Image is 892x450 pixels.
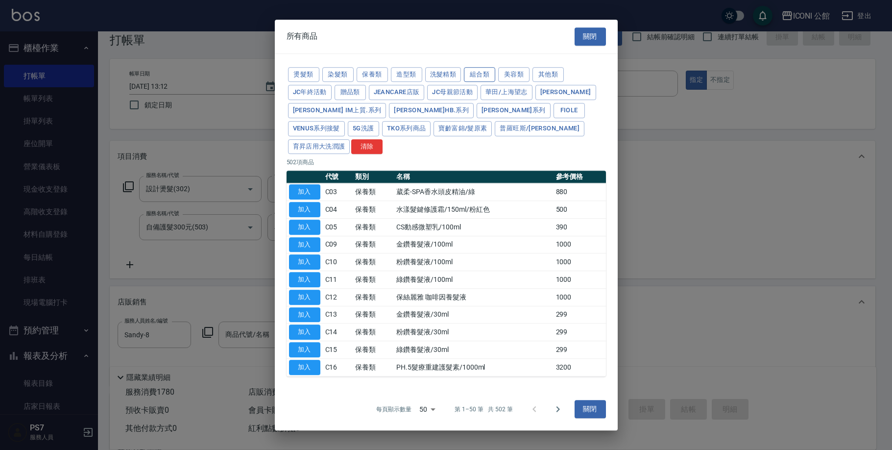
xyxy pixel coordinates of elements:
[575,27,606,46] button: 關閉
[427,85,478,100] button: JC母親節活動
[323,201,353,219] td: C04
[554,253,606,271] td: 1000
[351,139,383,154] button: 清除
[353,253,394,271] td: 保養類
[323,271,353,289] td: C11
[323,218,353,236] td: C05
[394,341,553,359] td: 綠鑽養髮液/30ml
[288,85,332,100] button: JC年終活動
[353,171,394,183] th: 類別
[323,341,353,359] td: C15
[415,396,439,423] div: 50
[464,67,495,82] button: 組合類
[322,67,354,82] button: 染髮類
[554,271,606,289] td: 1000
[425,67,461,82] button: 洗髮精類
[289,254,320,270] button: 加入
[554,201,606,219] td: 500
[382,121,431,136] button: TKO系列商品
[287,31,318,41] span: 所有商品
[575,400,606,419] button: 關閉
[481,85,532,100] button: 華田/上海望志
[353,358,394,376] td: 保養類
[554,358,606,376] td: 3200
[394,183,553,201] td: 葳柔-SPA香水頭皮精油/綠
[434,121,492,136] button: 寶齡富錦/髮原素
[353,324,394,341] td: 保養類
[289,360,320,375] button: 加入
[546,398,570,421] button: Go to next page
[289,325,320,340] button: 加入
[289,290,320,305] button: 加入
[554,218,606,236] td: 390
[394,306,553,324] td: 金鑽養髮液/30ml
[353,341,394,359] td: 保養類
[455,405,512,414] p: 第 1–50 筆 共 502 筆
[532,67,564,82] button: 其他類
[323,236,353,253] td: C09
[323,324,353,341] td: C14
[394,218,553,236] td: CS動感微塑乳/100ml
[554,103,585,118] button: Fiole
[289,307,320,323] button: 加入
[394,271,553,289] td: 綠鑽養髮液/100ml
[287,158,606,167] p: 502 項商品
[323,288,353,306] td: C12
[323,306,353,324] td: C13
[323,358,353,376] td: C16
[498,67,530,82] button: 美容類
[394,171,553,183] th: 名稱
[554,236,606,253] td: 1000
[554,341,606,359] td: 299
[394,253,553,271] td: 粉鑽養髮液/100ml
[394,236,553,253] td: 金鑽養髮液/100ml
[535,85,596,100] button: [PERSON_NAME]
[376,405,411,414] p: 每頁顯示數量
[353,236,394,253] td: 保養類
[323,183,353,201] td: C03
[477,103,551,118] button: [PERSON_NAME]系列
[353,201,394,219] td: 保養類
[394,358,553,376] td: PH.5髮療重建護髮素/1000ml
[288,103,386,118] button: [PERSON_NAME] iM上質.系列
[391,67,422,82] button: 造型類
[394,324,553,341] td: 粉鑽養髮液/30ml
[288,67,319,82] button: 燙髮類
[394,201,553,219] td: 水漾髮鍵修護霜/150ml/粉紅色
[369,85,425,100] button: JeanCare店販
[353,271,394,289] td: 保養類
[389,103,474,118] button: [PERSON_NAME]HB.系列
[554,288,606,306] td: 1000
[289,202,320,217] button: 加入
[288,121,345,136] button: Venus系列接髮
[353,306,394,324] td: 保養類
[289,272,320,287] button: 加入
[554,306,606,324] td: 299
[323,253,353,271] td: C10
[289,184,320,200] button: 加入
[495,121,584,136] button: 普羅旺斯/[PERSON_NAME]
[323,171,353,183] th: 代號
[289,342,320,357] button: 加入
[353,218,394,236] td: 保養類
[348,121,379,136] button: 5G洗護
[357,67,388,82] button: 保養類
[335,85,366,100] button: 贈品類
[554,171,606,183] th: 參考價格
[353,183,394,201] td: 保養類
[289,237,320,252] button: 加入
[554,324,606,341] td: 299
[554,183,606,201] td: 880
[289,220,320,235] button: 加入
[394,288,553,306] td: 保絲麗雅 咖啡因養髮液
[288,139,350,154] button: 育昇店用大洗潤護
[353,288,394,306] td: 保養類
